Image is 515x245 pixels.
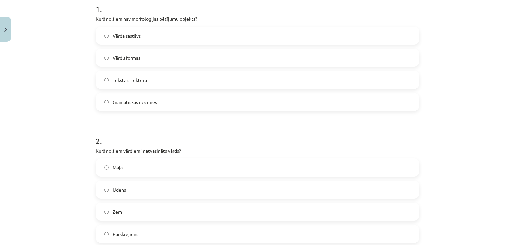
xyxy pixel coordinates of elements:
[113,32,141,39] span: Vārda sastāvs
[104,56,109,60] input: Vārdu formas
[113,208,122,215] span: Zem
[104,188,109,192] input: Ūdens
[104,210,109,214] input: Zem
[113,99,157,106] span: Gramatiskās nozīmes
[113,54,140,61] span: Vārdu formas
[104,100,109,104] input: Gramatiskās nozīmes
[104,165,109,170] input: Māja
[96,15,419,22] p: Kurš no šiem nav morfoloģijas pētījumu objekts?
[113,164,123,171] span: Māja
[113,231,138,238] span: Pārskrējiens
[104,34,109,38] input: Vārda sastāvs
[113,77,147,84] span: Teksta struktūra
[96,125,419,145] h1: 2 .
[104,78,109,82] input: Teksta struktūra
[104,232,109,236] input: Pārskrējiens
[4,28,7,32] img: icon-close-lesson-0947bae3869378f0d4975bcd49f059093ad1ed9edebbc8119c70593378902aed.svg
[113,186,126,193] span: Ūdens
[96,147,419,154] p: Kurš no šiem vārdiem ir atvasināts vārds?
